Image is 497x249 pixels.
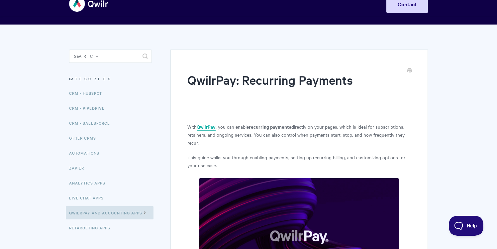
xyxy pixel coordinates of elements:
[407,67,412,75] a: Print this Article
[69,131,101,145] a: Other CRMs
[69,101,110,115] a: CRM - Pipedrive
[69,191,109,204] a: Live Chat Apps
[449,216,484,236] iframe: Toggle Customer Support
[69,221,115,234] a: Retargeting Apps
[69,176,110,189] a: Analytics Apps
[69,161,89,175] a: Zapier
[69,73,152,85] h3: Categories
[187,153,411,169] p: This guide walks you through enabling payments, setting up recurring billing, and customizing opt...
[69,50,152,63] input: Search
[66,206,153,219] a: QwilrPay and Accounting Apps
[69,86,107,100] a: CRM - HubSpot
[187,71,401,100] h1: QwilrPay: Recurring Payments
[249,123,291,130] strong: recurring payments
[69,146,104,160] a: Automations
[187,123,411,147] p: With , you can enable directly on your pages, which is ideal for subscriptions, retainers, and on...
[197,123,216,131] a: QwilrPay
[69,116,115,130] a: CRM - Salesforce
